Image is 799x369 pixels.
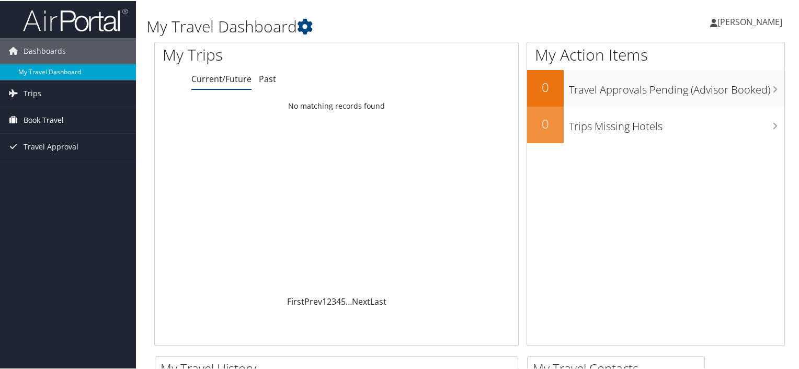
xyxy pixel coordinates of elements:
img: airportal-logo.png [23,7,128,31]
span: Trips [24,79,41,106]
h1: My Trips [163,43,359,65]
a: 1 [322,295,327,306]
h3: Travel Approvals Pending (Advisor Booked) [569,76,784,96]
a: 0Trips Missing Hotels [527,106,784,142]
span: … [346,295,352,306]
span: [PERSON_NAME] [717,15,782,27]
span: Dashboards [24,37,66,63]
td: No matching records found [155,96,518,114]
a: Past [259,72,276,84]
a: 0Travel Approvals Pending (Advisor Booked) [527,69,784,106]
span: Travel Approval [24,133,78,159]
a: Prev [304,295,322,306]
a: First [287,295,304,306]
a: 4 [336,295,341,306]
h1: My Travel Dashboard [146,15,577,37]
a: Current/Future [191,72,252,84]
a: Next [352,295,370,306]
h2: 0 [527,77,564,95]
a: 3 [332,295,336,306]
a: Last [370,295,386,306]
a: 5 [341,295,346,306]
h3: Trips Missing Hotels [569,113,784,133]
span: Book Travel [24,106,64,132]
a: [PERSON_NAME] [710,5,793,37]
h2: 0 [527,114,564,132]
h1: My Action Items [527,43,784,65]
a: 2 [327,295,332,306]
